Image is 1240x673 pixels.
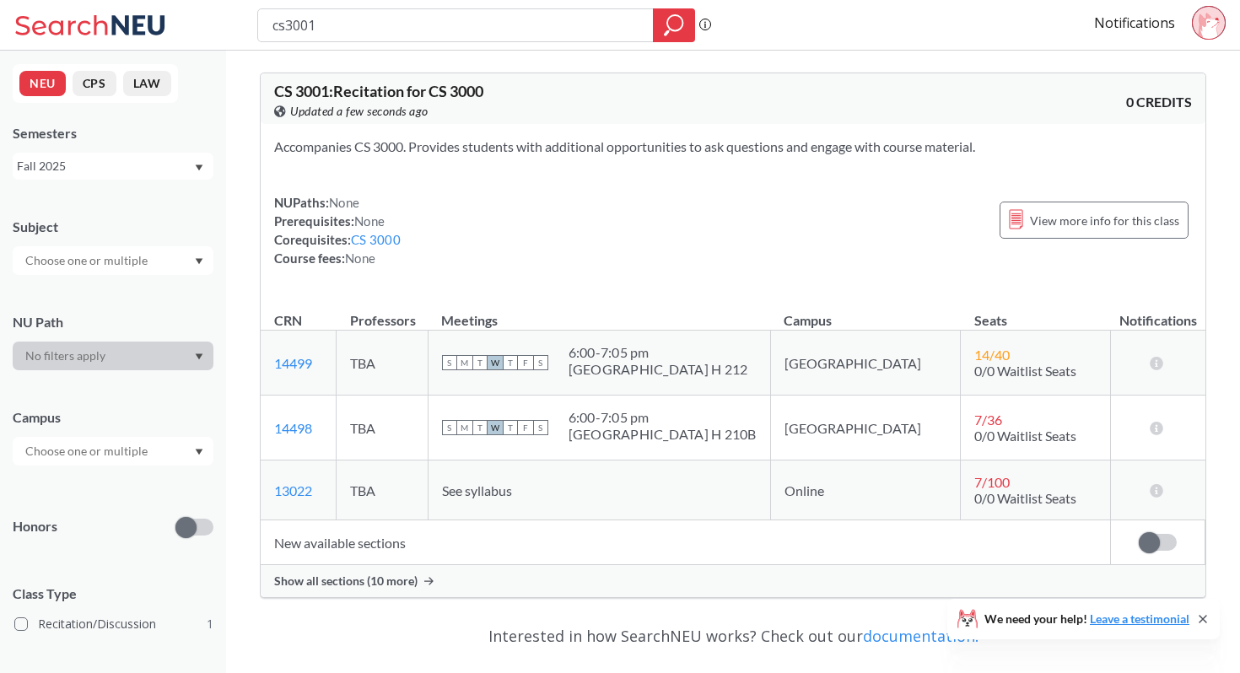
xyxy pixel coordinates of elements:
[13,313,213,331] div: NU Path
[274,482,312,498] a: 13022
[653,8,695,42] div: magnifying glass
[337,460,429,520] td: TBA
[13,437,213,466] div: Dropdown arrow
[518,355,533,370] span: F
[961,294,1111,331] th: Seats
[770,331,960,396] td: [GEOGRAPHIC_DATA]
[261,565,1205,597] div: Show all sections (10 more)
[1030,210,1179,231] span: View more info for this class
[13,124,213,143] div: Semesters
[14,613,213,635] label: Recitation/Discussion
[195,258,203,265] svg: Dropdown arrow
[974,347,1010,363] span: 14 / 40
[73,71,116,96] button: CPS
[195,449,203,455] svg: Dropdown arrow
[1111,294,1205,331] th: Notifications
[974,363,1076,379] span: 0/0 Waitlist Seats
[17,441,159,461] input: Choose one or multiple
[17,250,159,271] input: Choose one or multiple
[274,137,1192,156] section: Accompanies CS 3000. Provides students with additional opportunities to ask questions and engage ...
[569,361,748,378] div: [GEOGRAPHIC_DATA] H 212
[533,420,548,435] span: S
[770,396,960,460] td: [GEOGRAPHIC_DATA]
[503,420,518,435] span: T
[123,71,171,96] button: LAW
[472,355,488,370] span: T
[569,344,748,361] div: 6:00 - 7:05 pm
[274,355,312,371] a: 14499
[13,584,213,603] span: Class Type
[13,218,213,236] div: Subject
[503,355,518,370] span: T
[457,355,472,370] span: M
[974,428,1076,444] span: 0/0 Waitlist Seats
[863,626,979,646] a: documentation!
[428,294,770,331] th: Meetings
[337,331,429,396] td: TBA
[337,294,429,331] th: Professors
[290,102,429,121] span: Updated a few seconds ago
[351,232,401,247] a: CS 3000
[274,193,401,267] div: NUPaths: Prerequisites: Corequisites: Course fees:
[442,420,457,435] span: S
[457,420,472,435] span: M
[533,355,548,370] span: S
[274,573,418,589] span: Show all sections (10 more)
[195,353,203,360] svg: Dropdown arrow
[518,420,533,435] span: F
[770,294,960,331] th: Campus
[337,396,429,460] td: TBA
[207,615,213,633] span: 1
[974,490,1076,506] span: 0/0 Waitlist Seats
[488,420,503,435] span: W
[1126,93,1192,111] span: 0 CREDITS
[345,250,375,266] span: None
[442,355,457,370] span: S
[19,71,66,96] button: NEU
[1094,13,1175,32] a: Notifications
[488,355,503,370] span: W
[13,342,213,370] div: Dropdown arrow
[472,420,488,435] span: T
[1090,611,1189,626] a: Leave a testimonial
[13,246,213,275] div: Dropdown arrow
[770,460,960,520] td: Online
[271,11,641,40] input: Class, professor, course number, "phrase"
[261,520,1111,565] td: New available sections
[569,426,757,443] div: [GEOGRAPHIC_DATA] H 210B
[442,482,512,498] span: See syllabus
[17,157,193,175] div: Fall 2025
[569,409,757,426] div: 6:00 - 7:05 pm
[13,408,213,427] div: Campus
[974,412,1002,428] span: 7 / 36
[274,420,312,436] a: 14498
[984,613,1189,625] span: We need your help!
[329,195,359,210] span: None
[664,13,684,37] svg: magnifying glass
[974,474,1010,490] span: 7 / 100
[195,164,203,171] svg: Dropdown arrow
[354,213,385,229] span: None
[260,611,1206,660] div: Interested in how SearchNEU works? Check out our
[274,311,302,330] div: CRN
[13,153,213,180] div: Fall 2025Dropdown arrow
[274,82,483,100] span: CS 3001 : Recitation for CS 3000
[13,517,57,536] p: Honors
